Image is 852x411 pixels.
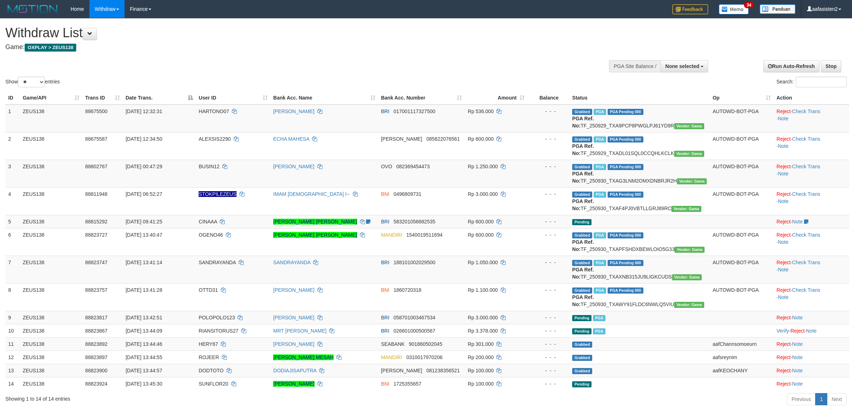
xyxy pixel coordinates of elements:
td: · · [774,324,849,337]
td: 5 [5,215,20,228]
b: PGA Ref. No: [572,171,594,184]
span: Marked by aafchomsokheang [593,328,605,334]
span: Rp 100.000 [468,368,493,373]
span: Copy 017001117327500 to clipboard [394,108,435,114]
a: Note [792,354,803,360]
a: Check Trans [792,164,821,169]
a: Next [827,393,847,405]
span: 88823924 [85,381,107,387]
span: BNI [381,191,389,197]
td: · [774,364,849,377]
img: Feedback.jpg [672,4,708,14]
span: PGA Pending [608,287,643,294]
td: ZEUS138 [20,364,82,377]
a: Run Auto-Refresh [763,60,819,72]
span: 88675500 [85,108,107,114]
a: DODIAJISAPUTRA [273,368,317,373]
td: TF_250930_TXAPFSHDXBEWLOIO5G33 [569,228,710,256]
a: [PERSON_NAME] [273,164,315,169]
span: 88823747 [85,260,107,265]
span: Copy 0496809731 to clipboard [394,191,422,197]
a: Reject [776,287,791,293]
span: Vendor URL: https://trx31.1velocity.biz [674,123,704,129]
span: [DATE] 12:34:50 [126,136,162,142]
span: Pending [572,315,591,321]
span: None selected [665,63,699,69]
td: · [774,337,849,350]
span: [PERSON_NAME] [381,136,422,142]
span: HARTONO07 [199,108,229,114]
span: [DATE] 13:44:46 [126,341,162,347]
span: 88815292 [85,219,107,224]
th: ID [5,91,20,105]
span: OGENO46 [199,232,223,238]
span: BUSIN12 [199,164,219,169]
div: Showing 1 to 14 of 14 entries [5,392,350,402]
span: 88823817 [85,315,107,320]
td: · · [774,132,849,160]
td: AUTOWD-BOT-PGA [710,187,774,215]
b: PGA Ref. No: [572,198,594,211]
a: Note [792,341,803,347]
td: 11 [5,337,20,350]
span: Rp 301.000 [468,341,493,347]
a: Reject [776,260,791,265]
span: Copy 058701003467534 to clipboard [394,315,435,320]
span: Rp 1.050.000 [468,260,498,265]
th: Balance [527,91,569,105]
a: Note [778,239,789,245]
span: Copy 1725355657 to clipboard [394,381,422,387]
a: Note [792,219,803,224]
span: Grabbed [572,368,592,374]
a: Reject [776,341,791,347]
td: TF_250929_TXA9PCP8PWGLPJ61YD9R [569,105,710,132]
span: Pending [572,328,591,334]
span: [PERSON_NAME] [381,368,422,373]
td: 14 [5,377,20,390]
a: IMAM [DEMOGRAPHIC_DATA] I-- [273,191,350,197]
a: [PERSON_NAME] [273,381,315,387]
div: - - - [530,135,566,142]
th: Trans ID: activate to sort column ascending [82,91,123,105]
span: Copy 085822076561 to clipboard [427,136,460,142]
a: [PERSON_NAME] MESAH [273,354,334,360]
td: AUTOWD-BOT-PGA [710,132,774,160]
span: Copy 026601000500567 to clipboard [394,328,435,334]
a: Stop [821,60,841,72]
h4: Game: [5,44,561,51]
span: [DATE] 13:42:51 [126,315,162,320]
td: aafsreynim [710,350,774,364]
td: AUTOWD-BOT-PGA [710,160,774,187]
div: PGA Site Balance / [609,60,661,72]
td: TF_250930_TXAG3LNM2OMXDNBRJR2H [569,160,710,187]
span: [DATE] 00:47:29 [126,164,162,169]
span: Pending [572,381,591,387]
h1: Withdraw List [5,26,561,40]
span: Rp 1.250.000 [468,164,498,169]
span: Vendor URL: https://trx31.1velocity.biz [674,151,704,157]
span: RIANSITORUS27 [199,328,238,334]
th: Bank Acc. Name: activate to sort column ascending [271,91,378,105]
span: Marked by aaftrukkakada [594,109,606,115]
div: - - - [530,327,566,334]
td: ZEUS138 [20,215,82,228]
span: Marked by aafpengsreynich [594,136,606,142]
span: [DATE] 13:41:28 [126,287,162,293]
td: TF_250930_TXAF4PJ0VBTLLGRJ89RC [569,187,710,215]
span: Vendor URL: https://trx31.1velocity.biz [674,302,704,308]
span: BRI [381,260,389,265]
th: Game/API: activate to sort column ascending [20,91,82,105]
span: Rp 600.000 [468,232,493,238]
div: - - - [530,108,566,115]
span: PGA Pending [608,232,643,238]
td: · · [774,160,849,187]
td: 10 [5,324,20,337]
td: aafChannsomoeurn [710,337,774,350]
span: BRI [381,219,389,224]
a: MRT [PERSON_NAME] [273,328,327,334]
a: [PERSON_NAME] [273,315,315,320]
span: Rp 3.000.000 [468,191,498,197]
b: PGA Ref. No: [572,267,594,280]
span: BNI [381,381,389,387]
span: Marked by aafchomsokheang [594,232,606,238]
